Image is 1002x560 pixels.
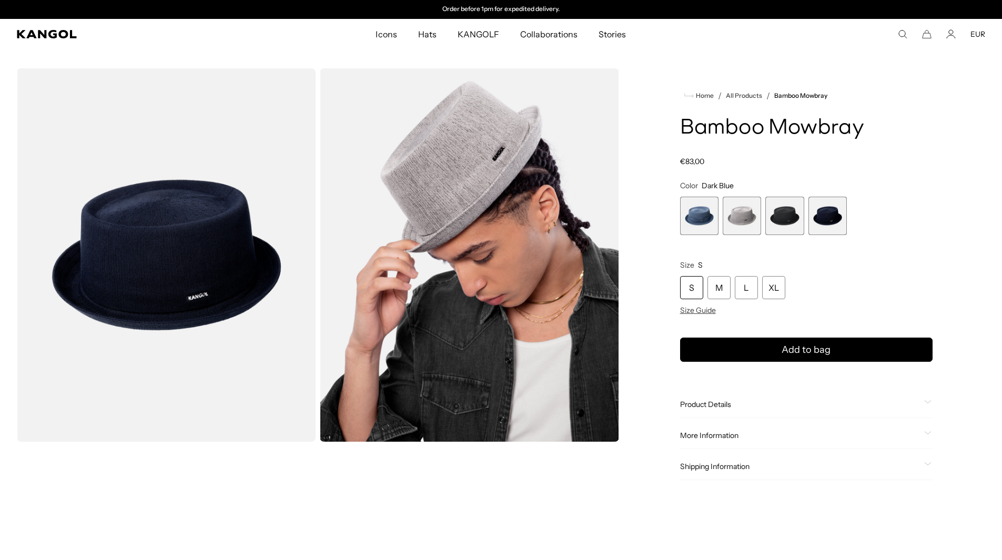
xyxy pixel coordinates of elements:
h1: Bamboo Mowbray [680,117,933,140]
span: Home [694,92,714,99]
span: Icons [376,19,397,49]
a: Kangol [17,30,249,38]
span: Stories [599,19,626,49]
div: XL [762,276,785,299]
a: Account [946,29,956,39]
a: Icons [365,19,407,49]
div: Announcement [393,5,610,14]
product-gallery: Gallery Viewer [17,68,619,442]
span: €83,00 [680,157,704,166]
label: Grey [723,197,761,235]
a: All Products [726,92,762,99]
label: Dark Blue [808,197,847,235]
nav: breadcrumbs [680,89,933,102]
span: Add to bag [782,343,831,357]
button: Cart [922,29,932,39]
div: 1 of 4 [680,197,718,235]
span: Dark Blue [702,181,734,190]
span: Size Guide [680,306,716,315]
p: Order before 1pm for expedited delivery. [442,5,560,14]
img: color-dark-blue [17,68,316,442]
span: Hats [418,19,437,49]
button: Add to bag [680,338,933,362]
button: EUR [970,29,985,39]
div: S [680,276,703,299]
span: Product Details [680,400,920,409]
div: 2 of 4 [723,197,761,235]
div: M [707,276,731,299]
summary: Search here [898,29,907,39]
span: Size [680,260,694,270]
a: Collaborations [510,19,588,49]
a: KANGOLF [447,19,510,49]
a: Hats [408,19,447,49]
span: S [698,260,703,270]
span: Shipping Information [680,462,920,471]
li: / [762,89,770,102]
img: grey [320,68,619,442]
span: Color [680,181,698,190]
a: Home [684,91,714,100]
div: L [735,276,758,299]
div: 4 of 4 [808,197,847,235]
a: Bamboo Mowbray [774,92,827,99]
a: Stories [588,19,636,49]
div: 2 of 2 [393,5,610,14]
span: More Information [680,431,920,440]
slideshow-component: Announcement bar [393,5,610,14]
label: Black [765,197,804,235]
div: 3 of 4 [765,197,804,235]
li: / [714,89,722,102]
span: Collaborations [520,19,578,49]
label: DENIM BLUE [680,197,718,235]
span: KANGOLF [458,19,499,49]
